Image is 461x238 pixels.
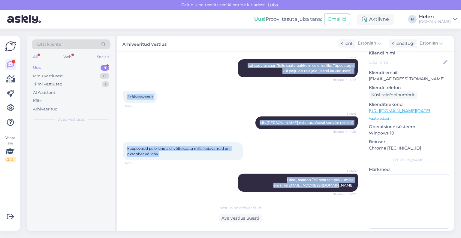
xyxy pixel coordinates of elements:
[369,139,449,145] p: Brauser
[369,76,449,82] p: [EMAIL_ADDRESS][DOMAIN_NAME]
[43,162,112,173] div: Igaks juhuks palume arvestada, et lennuaja muudatusi võib tulla ette kõigile lendudela, st ka nee...
[58,117,85,122] span: Minu vestlused
[102,81,109,87] div: 1
[273,178,354,187] span: Hästi, saadan Teil peatselt pakkumise emailile
[333,169,356,173] span: Heleri
[369,50,449,56] p: Kliendi nimi
[5,41,16,52] img: Askly Logo
[357,14,394,25] div: Aktiivne
[125,161,147,165] span: 14:31
[32,53,39,61] div: All
[419,19,451,24] div: [DOMAIN_NAME]
[419,14,457,24] a: Heleri[DOMAIN_NAME]
[408,15,417,23] div: H
[333,192,356,196] span: 14:32
[43,135,112,146] div: Tere. Müüme ka ainult lennupileteid. Kuhu soovite reisida ja millal?
[94,200,112,205] div: [DATE] 14:21
[324,14,350,25] button: Emailid
[369,124,449,130] p: Operatsioonisüsteem
[127,146,231,156] span: kuupevasid pole kindlaid, võite saata millal odavamad on. oktoober või nov
[219,214,262,222] div: Ava vestlus uuesti
[369,130,449,136] p: Windows 10
[43,211,106,217] span: Ev3lynerik@gmail.com
[369,101,449,108] p: Klienditeekond
[369,116,449,121] p: Vaata edasi ...
[248,63,354,73] span: kui soovite saan Teile saata pakkumise emailile. Täpsustage kui palju on reisijaid (lastel ka van...
[127,94,153,99] span: 2 täiskasvanut
[420,40,438,47] span: Estonian
[333,129,356,134] span: Nähtud ✓ 14:25
[101,65,109,71] div: 4
[99,73,109,79] div: 13
[62,53,73,61] div: Web
[333,78,356,82] span: Nähtud ✓ 14:22
[37,41,61,48] span: Otsi kliente
[369,91,417,99] div: Küsi telefoninumbrit
[122,39,167,48] label: Arhiveeritud vestlus
[369,70,449,76] p: Kliendi email
[94,173,112,178] div: [DATE] 14:31
[254,16,266,22] b: Uus!
[43,217,112,227] div: Tere. Albaania reise on pakkuda algusega [GEOGRAPHIC_DATA]. Kas see sobib Teile?
[220,205,261,211] span: Vestlus on arhiveeritud
[96,53,110,61] div: Socials
[43,184,106,190] span: neljamokra@gmail.com
[369,85,449,91] p: Kliendi telefon
[33,81,62,87] div: Tiimi vestlused
[34,132,36,137] span: V
[94,227,112,232] div: [DATE] 14:19
[419,14,451,19] div: Heleri
[369,157,449,163] div: [PERSON_NAME]
[33,65,41,71] div: Uus
[33,106,58,112] div: Arhiveeritud
[33,73,64,79] div: Minu vestlused
[260,120,354,125] span: Mis [PERSON_NAME] mis kuupäeval soovite reisida?
[369,145,449,151] p: Chrome [TECHNICAL_ID]
[34,213,36,218] span: E
[369,108,430,113] a: [URL][DOMAIN_NAME][DATE]
[33,98,42,104] div: Kõik
[254,16,322,23] div: Proovi tasuta juba täna:
[33,90,55,96] div: AI Assistent
[287,183,354,187] a: [EMAIL_ADDRESS][DOMAIN_NAME]
[338,40,353,47] div: Klient
[369,166,449,173] p: Märkmed
[43,157,106,162] span: brigita.sillaots@gmail.com
[5,157,16,162] div: 2 / 3
[125,104,147,108] span: 14:22
[389,40,414,47] div: Klienditugi
[5,135,16,162] div: Vaata siia
[34,159,37,164] span: b
[369,59,442,66] input: Lisa nimi
[43,190,112,200] div: Tere. Soovitud hotelli on pakkuda 01.01 algusega [GEOGRAPHIC_DATA] ([GEOGRAPHIC_DATA] ei ole sel ...
[34,186,37,191] span: n
[94,146,112,151] div: [DATE] 14:31
[266,2,280,8] span: Luba
[358,40,376,47] span: Estonian
[43,130,106,135] span: VPulles@gmail.com
[333,112,356,116] span: Heleri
